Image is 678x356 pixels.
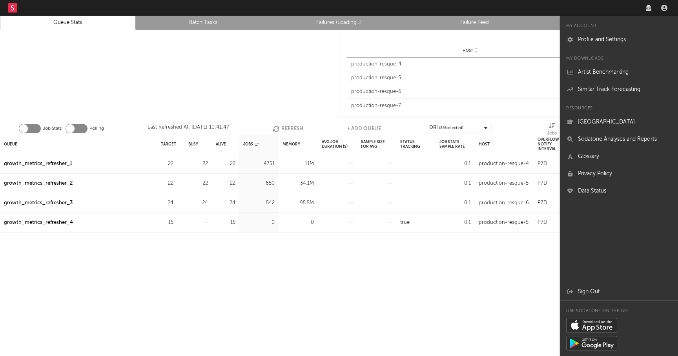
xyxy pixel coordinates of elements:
[538,218,547,227] div: P7D
[161,218,173,227] div: 15
[4,179,73,188] a: growth_metrics_refresher_2
[89,124,104,133] label: Polling
[560,31,678,48] a: Profile and Settings
[148,123,229,134] div: Last Refreshed At: [DATE] 10:41:47
[439,198,471,208] div: 0.1
[560,182,678,200] a: Data Status
[282,218,314,227] div: 0
[216,159,235,169] div: 22
[216,179,235,188] div: 22
[560,307,678,316] div: Use Sodatone on the go
[538,198,547,208] div: P7D
[538,136,569,153] div: Overflow Notify Interval
[273,123,303,134] button: Refresh
[282,136,300,153] div: Memory
[429,123,463,133] div: DRI
[347,123,381,134] button: + Add Queue
[439,123,463,133] span: ( 8 / 8 selected)
[243,198,275,208] div: 542
[479,198,529,208] div: production-resque-6
[547,129,557,138] div: Jobs
[560,113,678,131] a: [GEOGRAPHIC_DATA]
[4,18,131,27] a: Queue Stats
[439,159,471,169] div: 0.1
[188,136,198,153] div: Busy
[322,136,353,153] div: Avg Job Duration (s)
[463,48,473,53] span: Host
[479,136,490,153] div: Host
[161,198,173,208] div: 24
[216,136,226,153] div: Alive
[479,159,529,169] div: production-resque-4
[560,54,678,64] div: My Downloads
[560,22,678,31] div: My Account
[560,131,678,148] a: Sodatone Analyses and Reports
[140,18,267,27] a: Batch Tasks
[282,198,314,208] div: 95.5M
[560,104,678,113] div: Resources
[351,102,589,110] div: production-resque-7
[560,165,678,182] a: Privacy Policy
[560,148,678,165] a: Glossary
[547,123,557,138] div: Jobs
[439,218,471,227] div: 0.1
[439,136,471,153] div: Job Stats Sample Rate
[243,136,259,153] div: Jobs
[216,218,235,227] div: 15
[161,136,176,153] div: Target
[560,81,678,98] a: Similar Track Forecasting
[351,74,589,82] div: production-resque-5
[351,88,589,96] div: production-resque-6
[560,64,678,81] a: Artist Benchmarking
[400,136,432,153] div: Status Tracking
[479,179,529,188] div: production-resque-5
[282,159,314,169] div: 11M
[351,60,589,68] div: production-resque-4
[560,283,678,300] a: Sign Out
[439,179,471,188] div: 0.1
[479,218,529,227] div: production-resque-5
[188,198,208,208] div: 24
[282,179,314,188] div: 34.1M
[4,136,17,153] div: Queue
[411,18,538,27] a: Failure Feed
[275,18,403,27] a: Failures (Loading...)
[43,124,62,133] label: Job Stats
[243,218,275,227] div: 0
[161,159,173,169] div: 22
[216,198,235,208] div: 24
[243,159,275,169] div: 4751
[538,159,547,169] div: P7D
[188,179,208,188] div: 22
[4,198,73,208] a: growth_metrics_refresher_3
[161,179,173,188] div: 22
[4,218,73,227] a: growth_metrics_refresher_4
[538,179,547,188] div: P7D
[4,159,72,169] a: growth_metrics_refresher_1
[188,159,208,169] div: 22
[547,18,674,27] a: Recent Changes
[400,218,410,227] div: true
[243,179,275,188] div: 650
[361,136,392,153] div: Sample Size For Avg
